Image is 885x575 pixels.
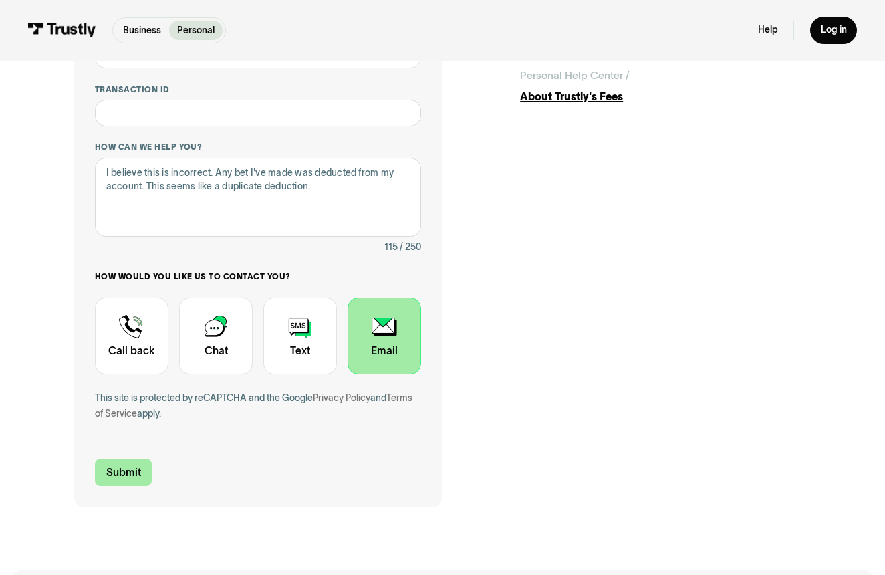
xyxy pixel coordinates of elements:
[95,271,422,282] label: How would you like us to contact you?
[95,390,422,422] div: This site is protected by reCAPTCHA and the Google and apply.
[400,239,421,255] div: / 250
[384,239,398,255] div: 115
[28,23,96,37] img: Trustly Logo
[821,24,847,36] div: Log in
[520,68,630,84] div: Personal Help Center /
[115,21,169,40] a: Business
[313,392,370,403] a: Privacy Policy
[169,21,223,40] a: Personal
[520,68,811,104] a: Personal Help Center /About Trustly's Fees
[95,459,152,486] input: Submit
[95,84,422,95] label: Transaction ID
[810,17,858,45] a: Log in
[758,24,778,36] a: Help
[520,89,811,105] div: About Trustly's Fees
[123,23,161,37] p: Business
[177,23,215,37] p: Personal
[95,142,422,152] label: How can we help you?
